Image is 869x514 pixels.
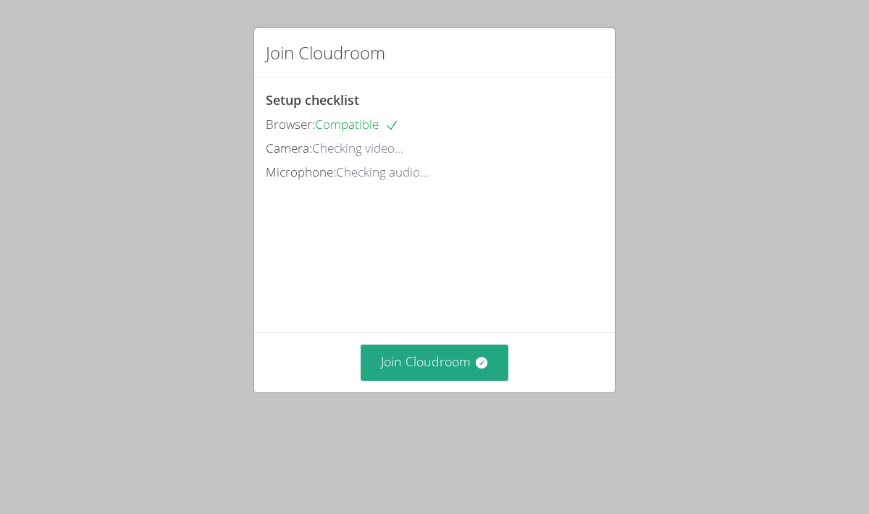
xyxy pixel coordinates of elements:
span: Checking video... [312,140,403,156]
span: Setup checklist [266,91,359,109]
span: Compatible [315,116,399,132]
h2: Join Cloudroom [266,40,385,66]
span: Microphone: [266,164,336,180]
span: Checking audio... [336,164,429,180]
span: Camera: [266,140,312,156]
span: Browser: [266,116,315,132]
button: Join Cloudroom [361,345,509,380]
